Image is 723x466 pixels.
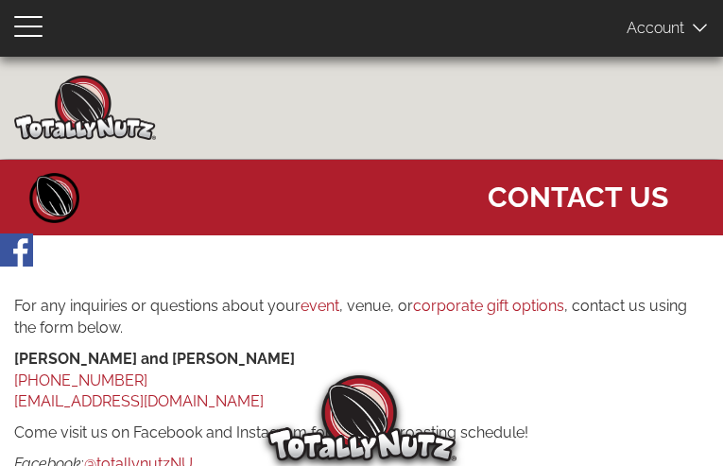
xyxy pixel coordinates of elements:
[14,423,709,444] p: Come visit us on Facebook and Instagram for our 2023 roasting schedule!
[488,169,668,216] span: Contact Us
[301,297,339,315] a: event
[413,297,564,315] a: corporate gift options
[14,296,709,339] p: For any inquiries or questions about your , venue, or , contact us using the form below.
[267,375,456,461] img: Totally Nutz Logo
[14,392,264,410] a: [EMAIL_ADDRESS][DOMAIN_NAME]
[14,76,156,140] img: Home
[14,371,147,389] a: [PHONE_NUMBER]
[26,169,83,226] a: Home
[14,350,295,368] strong: [PERSON_NAME] and [PERSON_NAME]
